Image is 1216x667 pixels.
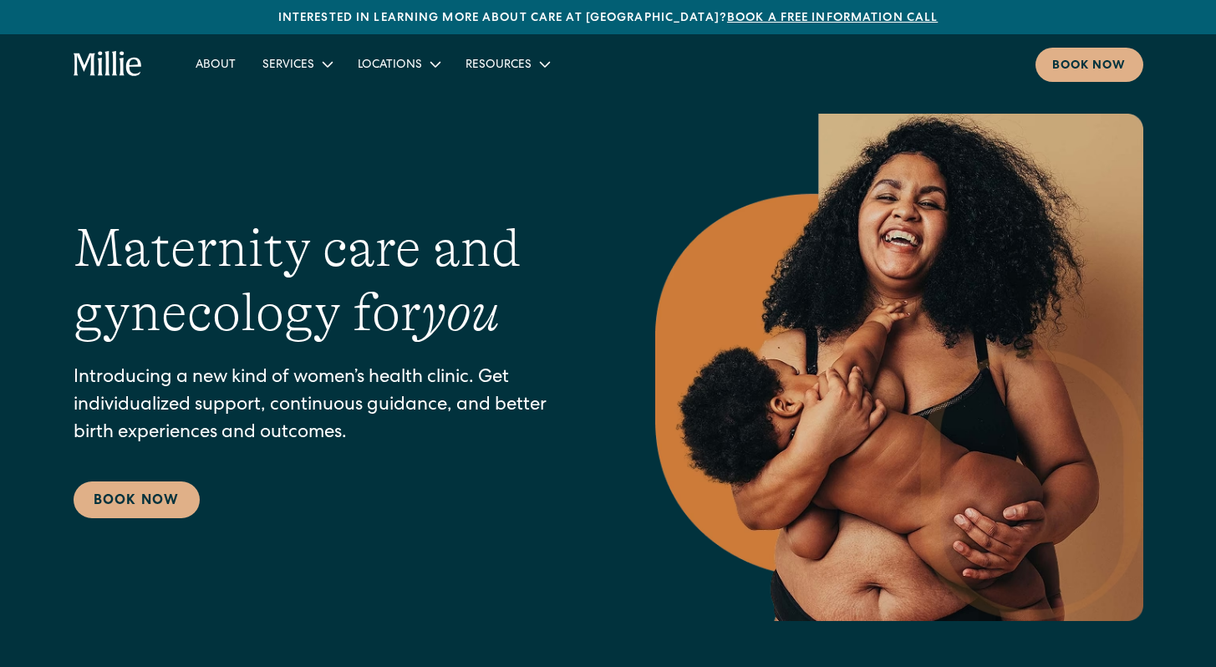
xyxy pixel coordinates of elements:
a: About [182,50,249,78]
h1: Maternity care and gynecology for [74,216,588,345]
em: you [421,283,500,343]
a: Book Now [74,481,200,518]
p: Introducing a new kind of women’s health clinic. Get individualized support, continuous guidance,... [74,365,588,448]
a: home [74,51,143,78]
div: Services [249,50,344,78]
a: Book a free information call [727,13,938,24]
img: Smiling mother with her baby in arms, celebrating body positivity and the nurturing bond of postp... [655,114,1143,621]
div: Services [262,57,314,74]
div: Resources [466,57,532,74]
div: Resources [452,50,562,78]
div: Locations [358,57,422,74]
a: Book now [1035,48,1143,82]
div: Locations [344,50,452,78]
div: Book now [1052,58,1127,75]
